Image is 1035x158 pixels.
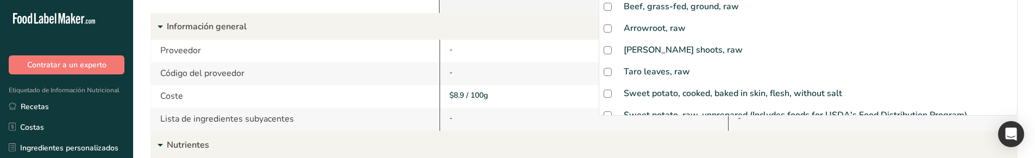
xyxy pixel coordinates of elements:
[9,55,124,74] button: Contratar a un experto
[998,121,1024,147] div: Open Intercom Messenger
[151,62,440,85] div: Código del proveedor
[151,85,440,108] div: Coste
[449,113,453,123] span: -
[449,90,721,101] div: $8.9 / 100g
[151,14,1017,40] div: Información general
[449,44,721,55] div: -
[738,113,741,123] span: -
[624,65,690,78] div: Taro leaves, raw
[624,43,743,56] div: [PERSON_NAME] shoots, raw
[449,67,721,78] div: -
[624,87,842,100] div: Sweet potato, cooked, baked in skin, flesh, without salt
[167,132,1017,158] p: Nutrientes
[151,108,440,131] div: Lista de ingredientes subyacentes
[624,22,686,35] div: Arrowroot, raw
[167,14,1017,40] p: Información general
[151,132,1017,158] div: Nutrientes
[624,109,967,122] div: Sweet potato, raw, unprepared (Includes foods for USDA's Food Distribution Program)
[151,40,440,62] div: Proveedor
